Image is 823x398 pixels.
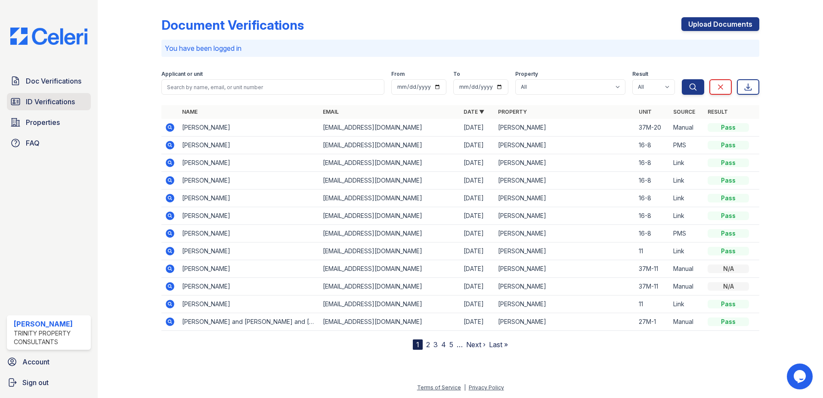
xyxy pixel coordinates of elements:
td: [EMAIL_ADDRESS][DOMAIN_NAME] [319,260,460,278]
td: [EMAIL_ADDRESS][DOMAIN_NAME] [319,137,460,154]
td: [PERSON_NAME] [179,225,319,243]
button: Sign out [3,374,94,391]
iframe: chat widget [787,364,814,389]
td: [DATE] [460,207,495,225]
td: [PERSON_NAME] and [PERSON_NAME] and [PERSON_NAME] [179,313,319,331]
td: [PERSON_NAME] [495,207,635,225]
td: [EMAIL_ADDRESS][DOMAIN_NAME] [319,172,460,190]
div: N/A [708,282,749,291]
div: Pass [708,159,749,167]
td: [PERSON_NAME] [495,119,635,137]
td: [EMAIL_ADDRESS][DOMAIN_NAME] [319,278,460,295]
a: 2 [426,340,430,349]
a: FAQ [7,134,91,152]
td: [PERSON_NAME] [179,172,319,190]
td: [PERSON_NAME] [495,190,635,207]
td: PMS [670,225,704,243]
td: [EMAIL_ADDRESS][DOMAIN_NAME] [319,243,460,260]
td: PMS [670,137,704,154]
td: [DATE] [460,260,495,278]
td: [EMAIL_ADDRESS][DOMAIN_NAME] [319,313,460,331]
div: Document Verifications [161,17,304,33]
td: [DATE] [460,243,495,260]
div: Pass [708,211,749,220]
a: Unit [639,109,652,115]
div: Pass [708,300,749,308]
td: [PERSON_NAME] [179,119,319,137]
td: [EMAIL_ADDRESS][DOMAIN_NAME] [319,190,460,207]
td: [PERSON_NAME] [179,207,319,225]
td: [PERSON_NAME] [179,295,319,313]
td: Link [670,154,704,172]
div: N/A [708,264,749,273]
div: Pass [708,229,749,238]
td: [DATE] [460,119,495,137]
a: Upload Documents [681,17,759,31]
span: Sign out [22,377,49,388]
td: [PERSON_NAME] [495,243,635,260]
div: Pass [708,176,749,185]
span: Properties [26,117,60,127]
td: [EMAIL_ADDRESS][DOMAIN_NAME] [319,295,460,313]
td: Manual [670,313,704,331]
td: [PERSON_NAME] [495,313,635,331]
div: Pass [708,247,749,255]
td: [DATE] [460,190,495,207]
td: [EMAIL_ADDRESS][DOMAIN_NAME] [319,207,460,225]
td: [PERSON_NAME] [495,154,635,172]
td: [EMAIL_ADDRESS][DOMAIN_NAME] [319,225,460,243]
span: FAQ [26,138,40,148]
td: Link [670,190,704,207]
td: [DATE] [460,295,495,313]
td: [PERSON_NAME] [179,137,319,154]
td: 37M-11 [635,260,670,278]
td: [PERSON_NAME] [179,260,319,278]
a: 3 [433,340,438,349]
a: Doc Verifications [7,72,91,90]
label: Property [515,71,538,78]
td: Manual [670,278,704,295]
div: Pass [708,141,749,149]
a: Email [323,109,339,115]
a: Result [708,109,728,115]
label: Applicant or unit [161,71,203,78]
td: 11 [635,295,670,313]
p: You have been logged in [165,43,756,53]
td: 37M-11 [635,278,670,295]
td: [PERSON_NAME] [179,243,319,260]
a: Name [182,109,198,115]
td: Link [670,243,704,260]
a: Account [3,353,94,370]
input: Search by name, email, or unit number [161,79,384,95]
td: [PERSON_NAME] [495,137,635,154]
td: 16-8 [635,190,670,207]
div: Trinity Property Consultants [14,329,87,346]
a: Privacy Policy [469,384,504,391]
span: … [457,339,463,350]
a: Property [498,109,527,115]
div: | [464,384,466,391]
div: Pass [708,194,749,202]
td: [DATE] [460,137,495,154]
a: Terms of Service [417,384,461,391]
span: ID Verifications [26,96,75,107]
td: [PERSON_NAME] [179,190,319,207]
td: 27M-1 [635,313,670,331]
a: 5 [449,340,453,349]
td: 11 [635,243,670,260]
a: 4 [441,340,446,349]
td: [PERSON_NAME] [179,154,319,172]
td: [DATE] [460,172,495,190]
span: Doc Verifications [26,76,81,86]
td: [PERSON_NAME] [495,260,635,278]
img: CE_Logo_Blue-a8612792a0a2168367f1c8372b55b34899dd931a85d93a1a3d3e32e68fde9ad4.png [3,28,94,45]
td: [DATE] [460,313,495,331]
a: Next › [466,340,486,349]
td: [DATE] [460,154,495,172]
td: 16-8 [635,207,670,225]
label: To [453,71,460,78]
td: 37M-20 [635,119,670,137]
div: [PERSON_NAME] [14,319,87,329]
td: 16-8 [635,154,670,172]
td: [PERSON_NAME] [179,278,319,295]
